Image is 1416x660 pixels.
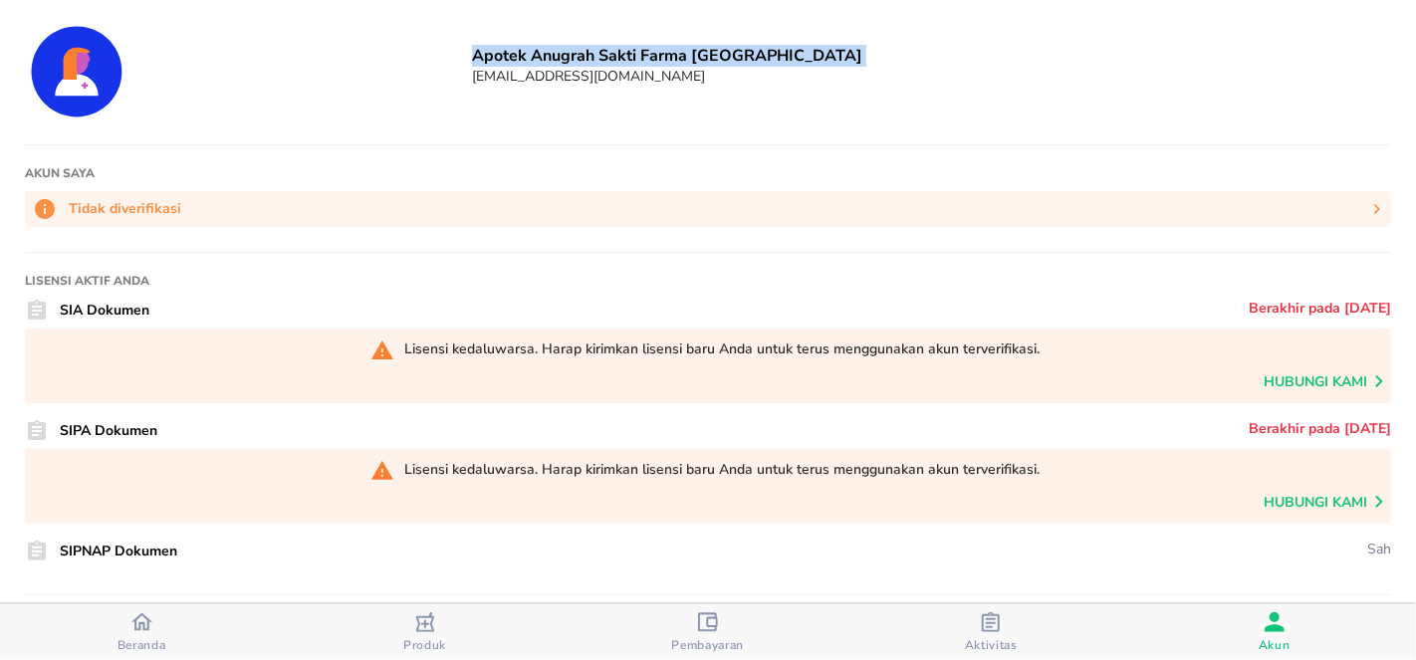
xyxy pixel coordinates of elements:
div: Lisensi kedaluwarsa. Harap kirimkan lisensi baru Anda untuk terus menggunakan akun terverifikasi. [405,339,1041,358]
span: Aktivitas [965,637,1018,653]
div: Sah [1367,540,1391,558]
div: Berakhir pada [DATE] [1249,299,1391,318]
img: Account Details [25,20,128,123]
h6: [EMAIL_ADDRESS][DOMAIN_NAME] [472,67,1391,86]
span: Hubungi kami [1264,369,1391,403]
button: Akun [1133,604,1416,660]
div: Lisensi kedaluwarsa. Harap kirimkan lisensi baru Anda untuk terus menggunakan akun terverifikasi. [405,460,1041,479]
h1: Lisensi Aktif Anda [25,273,1391,289]
span: SIPNAP Dokumen [61,542,178,560]
div: Tidak diverifikasi [33,197,181,222]
button: Produk [283,604,566,660]
span: Akun [1259,637,1291,653]
span: Hubungi kami [1264,490,1391,524]
span: Beranda [118,637,166,653]
button: Aktivitas [849,604,1132,660]
h6: Apotek Anugrah Sakti Farma [GEOGRAPHIC_DATA] [472,45,1391,67]
div: Berakhir pada [DATE] [1249,419,1391,438]
span: SIPA Dokumen [61,421,158,440]
button: Pembayaran [567,604,849,660]
span: Produk [403,637,446,653]
span: Pembayaran [672,637,745,653]
h1: Akun saya [25,165,1391,181]
button: Tidak diverifikasi [25,191,1391,228]
span: SIA Dokumen [61,301,150,320]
